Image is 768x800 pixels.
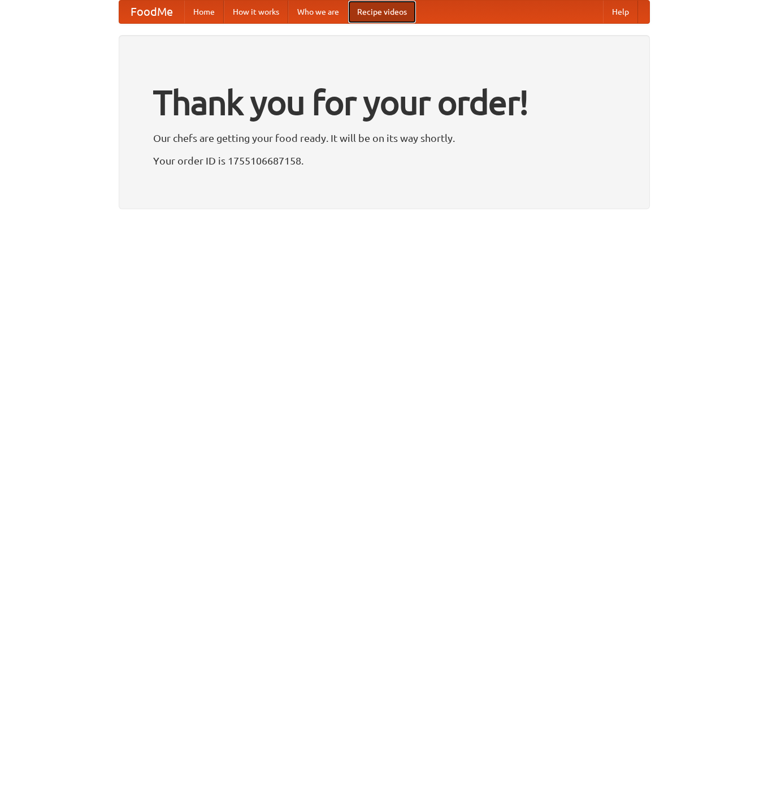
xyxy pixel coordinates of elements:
[153,152,615,169] p: Your order ID is 1755106687158.
[119,1,184,23] a: FoodMe
[184,1,224,23] a: Home
[603,1,638,23] a: Help
[153,129,615,146] p: Our chefs are getting your food ready. It will be on its way shortly.
[224,1,288,23] a: How it works
[153,75,615,129] h1: Thank you for your order!
[288,1,348,23] a: Who we are
[348,1,416,23] a: Recipe videos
